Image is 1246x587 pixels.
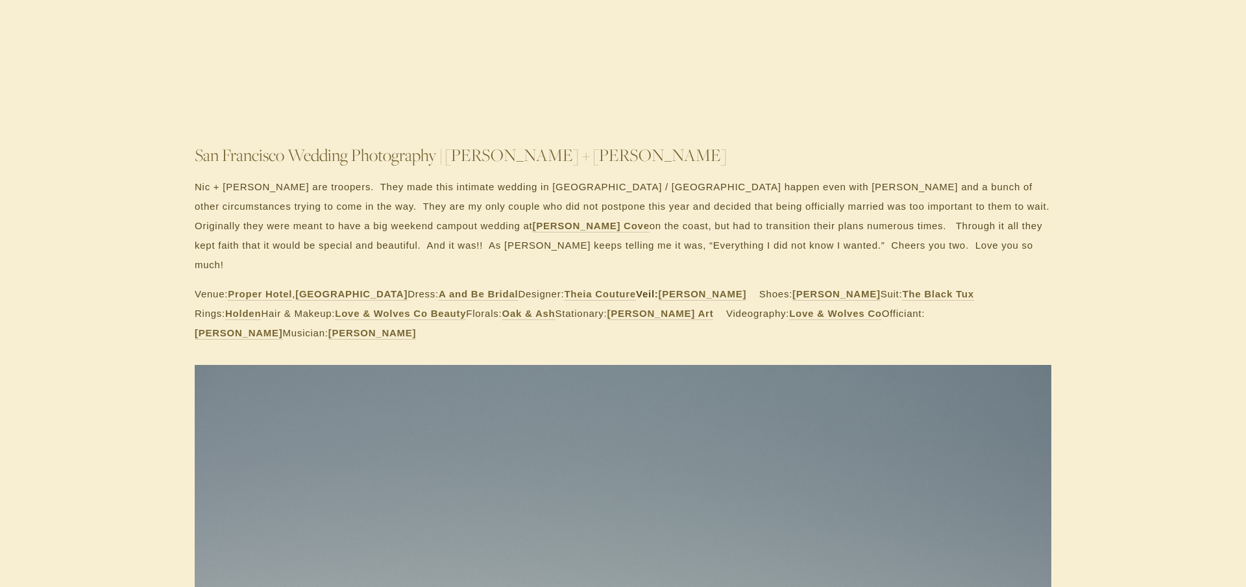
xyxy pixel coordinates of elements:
strong: [GEOGRAPHIC_DATA] [295,288,408,299]
a: [GEOGRAPHIC_DATA] [295,288,408,301]
p: Nic + [PERSON_NAME] are troopers. They made this intimate wedding in [GEOGRAPHIC_DATA] / [GEOGRAP... [195,177,1051,275]
a: Love & Wolves Co Beauty [335,308,466,320]
h1: San Francisco Wedding Photography | [PERSON_NAME] + [PERSON_NAME] [195,146,1051,164]
a: Oak & Ash [502,308,555,320]
a: Theia Couture [564,288,636,301]
a: [PERSON_NAME] [195,327,283,340]
strong: Proper Hotel [228,288,292,299]
strong: [PERSON_NAME] Cove [533,220,650,231]
strong: Oak & Ash [502,308,555,319]
strong: [PERSON_NAME] [792,288,881,299]
a: [PERSON_NAME] [328,327,417,340]
a: The Black Tux [902,288,973,301]
strong: Love & Wolves Co Beauty [335,308,466,319]
a: [PERSON_NAME] [792,288,881,301]
strong: [PERSON_NAME] [328,327,417,338]
a: [PERSON_NAME] Art [607,308,714,320]
a: [PERSON_NAME] Cove [533,220,650,232]
strong: Holden [225,308,261,319]
strong: Love & Wolves Co [789,308,882,319]
strong: [PERSON_NAME] [659,288,747,299]
strong: A and Be Bridal [439,288,518,299]
strong: [PERSON_NAME] Art [607,308,714,319]
a: A and Be Bridal [439,288,518,301]
strong: [PERSON_NAME] [195,327,283,338]
a: Holden [225,308,261,320]
strong: Theia Couture [564,288,636,299]
p: Venue: , Dress: Designer: Shoes: Suit: Rings: Hair & Makeup: Florals: Stationary: Videography: Of... [195,284,1051,343]
a: Proper Hotel [228,288,292,301]
strong: The Black Tux [902,288,973,299]
a: Love & Wolves Co [789,308,882,320]
a: [PERSON_NAME] [659,288,747,301]
strong: Veil: [636,288,659,299]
